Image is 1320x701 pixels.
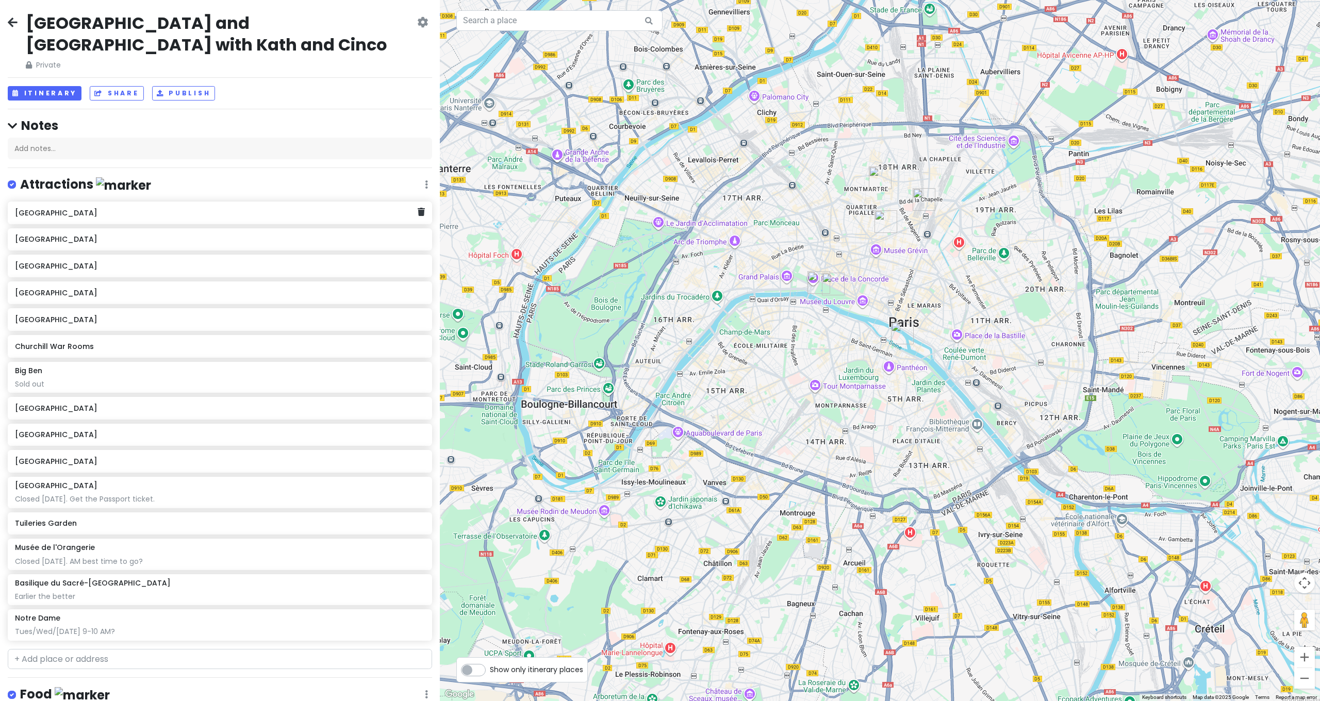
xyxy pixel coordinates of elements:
h6: [GEOGRAPHIC_DATA] [15,288,425,297]
h6: [GEOGRAPHIC_DATA] [15,235,425,244]
div: Earlier the better [15,592,425,601]
h6: Musée de l'Orangerie [15,543,95,552]
h6: [GEOGRAPHIC_DATA] [15,481,97,490]
h6: [GEOGRAPHIC_DATA] [15,261,425,271]
h6: Big Ben [15,366,42,375]
div: Basilique du Sacré-Cœur de Montmartre [869,166,892,189]
h6: [GEOGRAPHIC_DATA] [15,457,425,466]
input: + Add place or address [8,649,432,670]
span: Map data ©2025 Google [1193,694,1249,700]
h6: [GEOGRAPHIC_DATA] [15,404,425,413]
h6: [GEOGRAPHIC_DATA] [15,208,418,218]
button: Drag Pegman onto the map to open Street View [1294,610,1315,630]
img: Google [442,688,476,701]
span: Private [26,59,415,71]
h6: Basilique du Sacré-[GEOGRAPHIC_DATA] [15,578,171,588]
span: Show only itinerary places [490,664,583,675]
h6: [GEOGRAPHIC_DATA] [15,315,425,324]
button: Keyboard shortcuts [1142,694,1186,701]
h6: [GEOGRAPHIC_DATA] [15,430,425,439]
div: Closed [DATE]. Get the Passport ticket. [15,494,425,504]
a: Report a map error [1276,694,1317,700]
div: Notre Dame [891,322,914,344]
div: Musée de l'Orangerie [807,271,830,294]
a: Delete place [418,206,425,219]
div: Tues/Wed/[DATE] 9-10 AM? [15,627,425,636]
a: Open this area in Google Maps (opens a new window) [442,688,476,701]
img: marker [96,177,151,193]
input: Search a place [456,10,663,31]
h6: Churchill War Rooms [15,342,425,351]
div: Sold out [15,379,425,389]
button: Itinerary [8,86,81,101]
h6: Notre Dame [15,613,60,623]
h4: Notes [8,118,432,133]
button: Map camera controls [1294,573,1315,593]
div: Hôtel Maison Mère [874,210,897,233]
div: Tuileries Garden [822,273,845,295]
div: Add notes... [8,138,432,159]
button: Zoom in [1294,647,1315,667]
button: Publish [152,86,216,101]
h2: [GEOGRAPHIC_DATA] and [GEOGRAPHIC_DATA] with Kath and Cinco [26,12,415,55]
h6: Tuileries Garden [15,519,425,528]
button: Share [90,86,143,101]
a: Terms (opens in new tab) [1255,694,1269,700]
div: Gare du Nord [913,188,935,211]
button: Zoom out [1294,668,1315,689]
h4: Attractions [20,176,151,193]
div: Closed [DATE]. AM best time to go? [15,557,425,566]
